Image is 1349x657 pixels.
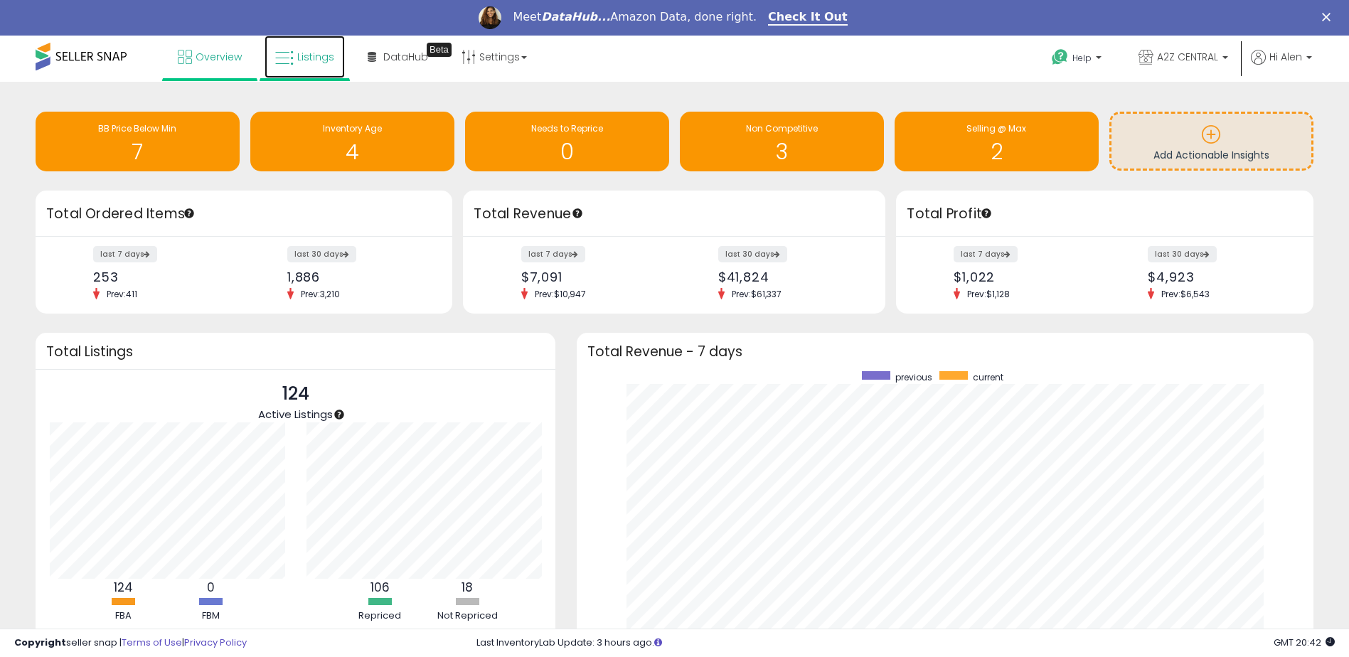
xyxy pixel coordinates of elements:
[718,246,787,262] label: last 30 days
[980,207,993,220] div: Tooltip anchor
[46,346,545,357] h3: Total Listings
[966,122,1026,134] span: Selling @ Max
[1157,50,1218,64] span: A2Z CENTRAL
[169,609,254,623] div: FBM
[287,246,356,262] label: last 30 days
[973,371,1003,383] span: current
[183,207,196,220] div: Tooltip anchor
[43,140,233,164] h1: 7
[323,122,382,134] span: Inventory Age
[541,10,610,23] i: DataHub...
[1269,50,1302,64] span: Hi Alen
[184,636,247,649] a: Privacy Policy
[1111,114,1311,169] a: Add Actionable Insights
[687,140,877,164] h1: 3
[265,36,345,78] a: Listings
[258,380,333,407] p: 124
[294,288,347,300] span: Prev: 3,210
[954,246,1018,262] label: last 7 days
[895,112,1099,171] a: Selling @ Max 2
[768,10,848,26] a: Check It Out
[1051,48,1069,66] i: Get Help
[1154,288,1217,300] span: Prev: $6,543
[1040,38,1116,82] a: Help
[1322,13,1336,21] div: Close
[287,269,428,284] div: 1,886
[476,636,1335,650] div: Last InventoryLab Update: 3 hours ago.
[257,140,447,164] h1: 4
[521,269,664,284] div: $7,091
[902,140,1092,164] h1: 2
[100,288,144,300] span: Prev: 411
[718,269,861,284] div: $41,824
[258,407,333,422] span: Active Listings
[1251,50,1312,82] a: Hi Alen
[383,50,428,64] span: DataHub
[725,288,789,300] span: Prev: $61,337
[451,36,538,78] a: Settings
[462,579,473,596] b: 18
[370,579,390,596] b: 106
[1148,269,1289,284] div: $4,923
[479,6,501,29] img: Profile image for Georgie
[36,112,240,171] a: BB Price Below Min 7
[1274,636,1335,649] span: 2025-10-9 20:42 GMT
[207,579,215,596] b: 0
[587,346,1303,357] h3: Total Revenue - 7 days
[472,140,662,164] h1: 0
[680,112,884,171] a: Non Competitive 3
[528,288,593,300] span: Prev: $10,947
[14,636,247,650] div: seller snap | |
[167,36,252,78] a: Overview
[196,50,242,64] span: Overview
[337,609,422,623] div: Repriced
[98,122,176,134] span: BB Price Below Min
[1128,36,1239,82] a: A2Z CENTRAL
[93,246,157,262] label: last 7 days
[81,609,166,623] div: FBA
[571,207,584,220] div: Tooltip anchor
[46,204,442,224] h3: Total Ordered Items
[427,43,452,57] div: Tooltip anchor
[1072,52,1092,64] span: Help
[474,204,875,224] h3: Total Revenue
[297,50,334,64] span: Listings
[425,609,510,623] div: Not Repriced
[907,204,1302,224] h3: Total Profit
[513,10,757,24] div: Meet Amazon Data, done right.
[114,579,133,596] b: 124
[1153,148,1269,162] span: Add Actionable Insights
[654,638,662,647] i: Click here to read more about un-synced listings.
[14,636,66,649] strong: Copyright
[250,112,454,171] a: Inventory Age 4
[93,269,234,284] div: 253
[1148,246,1217,262] label: last 30 days
[521,246,585,262] label: last 7 days
[746,122,818,134] span: Non Competitive
[960,288,1017,300] span: Prev: $1,128
[122,636,182,649] a: Terms of Use
[954,269,1094,284] div: $1,022
[531,122,603,134] span: Needs to Reprice
[357,36,439,78] a: DataHub
[895,371,932,383] span: previous
[333,408,346,421] div: Tooltip anchor
[465,112,669,171] a: Needs to Reprice 0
